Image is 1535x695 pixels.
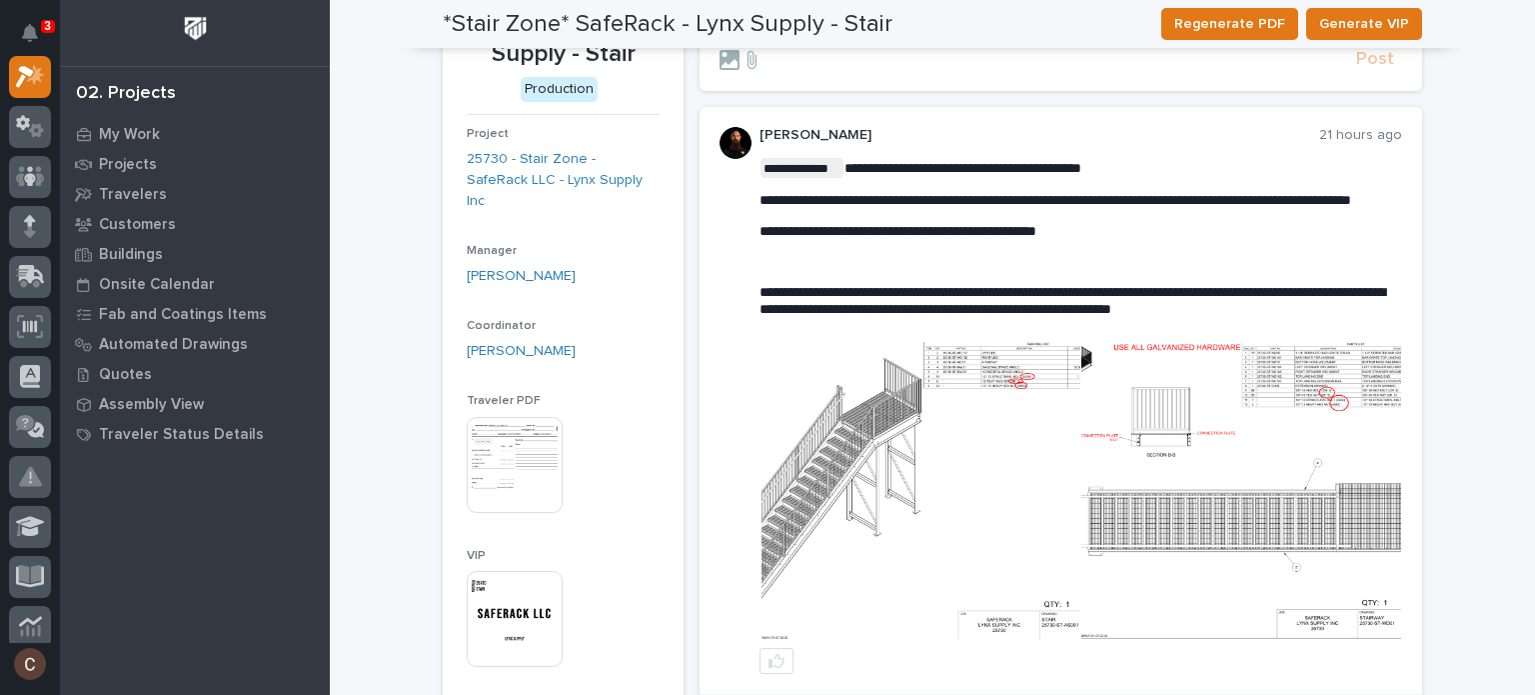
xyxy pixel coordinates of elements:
a: 25730 - Stair Zone - SafeRack LLC - Lynx Supply Inc [467,149,660,211]
a: [PERSON_NAME] [467,266,576,287]
button: Regenerate PDF [1161,8,1298,40]
a: Onsite Calendar [60,269,330,299]
p: Automated Drawings [99,336,248,354]
p: My Work [99,126,160,144]
span: Generate VIP [1319,12,1409,36]
button: Notifications [9,12,51,54]
p: Fab and Coatings Items [99,306,267,324]
span: Coordinator [467,320,536,332]
p: 3 [44,19,51,33]
span: Post [1356,48,1394,71]
img: Workspace Logo [177,10,214,47]
p: Projects [99,156,157,174]
button: users-avatar [9,643,51,685]
button: like this post [760,648,793,674]
a: Buildings [60,239,330,269]
button: Post [1348,48,1402,71]
p: Traveler Status Details [99,426,264,444]
a: Travelers [60,179,330,209]
a: Quotes [60,359,330,389]
p: Customers [99,216,176,234]
p: [PERSON_NAME] [760,127,1319,144]
a: Fab and Coatings Items [60,299,330,329]
span: Manager [467,245,517,257]
span: Regenerate PDF [1174,12,1285,36]
a: My Work [60,119,330,149]
span: Traveler PDF [467,395,541,407]
div: Notifications3 [25,24,51,56]
a: Automated Drawings [60,329,330,359]
a: Customers [60,209,330,239]
p: 21 hours ago [1319,127,1402,144]
a: Projects [60,149,330,179]
span: Project [467,128,509,140]
p: Quotes [99,366,152,384]
button: Generate VIP [1306,8,1422,40]
a: Traveler Status Details [60,419,330,449]
h2: *Stair Zone* SafeRack - Lynx Supply - Stair [443,10,892,39]
span: VIP [467,550,486,562]
div: 02. Projects [76,83,176,105]
p: Assembly View [99,396,204,414]
p: Onsite Calendar [99,276,215,294]
a: [PERSON_NAME] [467,341,576,362]
p: Buildings [99,246,163,264]
a: Assembly View [60,389,330,419]
div: Production [521,77,598,102]
p: Travelers [99,186,167,204]
img: zmKUmRVDQjmBLfnAs97p [720,127,752,159]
